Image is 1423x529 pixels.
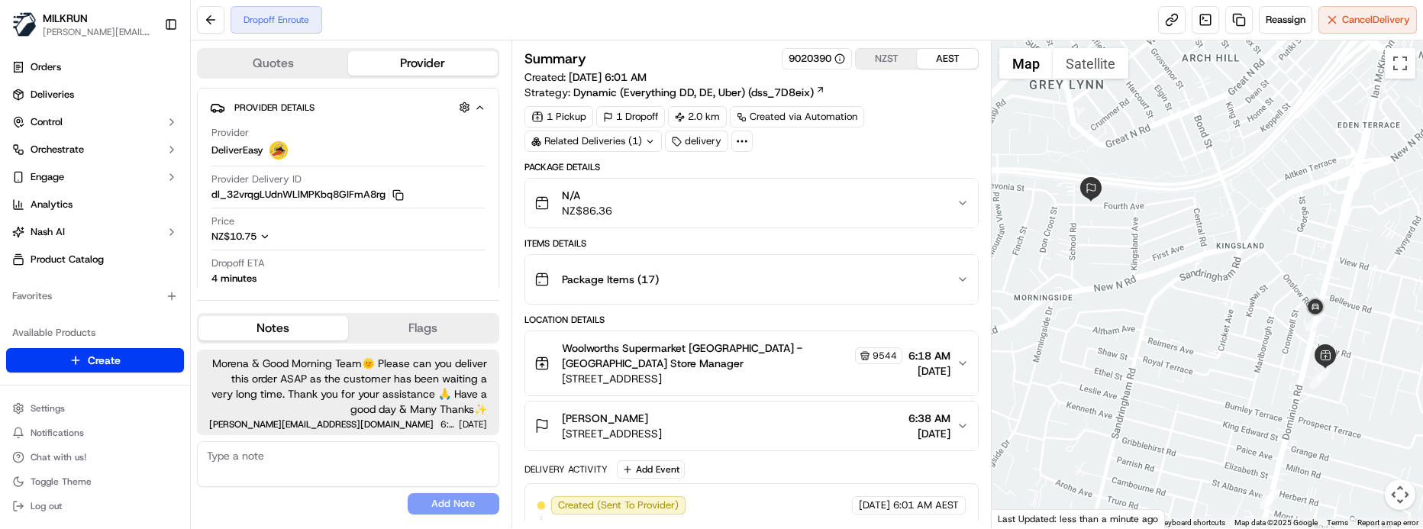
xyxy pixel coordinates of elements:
button: N/ANZ$86.36 [525,179,978,227]
div: Location Details [524,314,979,326]
div: Delivery Activity [524,463,608,476]
button: [PERSON_NAME][STREET_ADDRESS]6:38 AM[DATE] [525,402,978,450]
button: Nash AI [6,220,184,244]
span: Orchestrate [31,143,84,156]
button: Show satellite imagery [1053,48,1128,79]
button: Provider [348,51,498,76]
button: MILKRUNMILKRUN[PERSON_NAME][EMAIL_ADDRESS][DOMAIN_NAME] [6,6,158,43]
span: Reassign [1266,13,1305,27]
button: Chat with us! [6,447,184,468]
span: Morena & Good Morning Team🌞️ Please can you deliver this order ASAP as the customer has been wait... [209,356,487,417]
button: [PERSON_NAME][EMAIL_ADDRESS][DOMAIN_NAME] [43,26,152,38]
span: [PERSON_NAME] [562,411,648,426]
div: 6 [1305,311,1325,331]
span: Product Catalog [31,253,104,266]
button: Woolworths Supermarket [GEOGRAPHIC_DATA] - [GEOGRAPHIC_DATA] Store Manager9544[STREET_ADDRESS]6:1... [525,331,978,395]
span: [DATE] [908,363,950,379]
span: Map data ©2025 Google [1234,518,1318,527]
div: 2.0 km [668,106,727,127]
div: Available Products [6,321,184,345]
span: Package Items ( 17 ) [562,272,659,287]
span: Analytics [31,198,73,211]
span: Chat with us! [31,451,86,463]
span: DeliverEasy [211,144,263,157]
span: Create [88,353,121,368]
button: NZ$10.75 [211,230,346,244]
h3: Summary [524,52,586,66]
span: Provider Details [234,102,315,114]
span: Deliveries [31,88,74,102]
span: Nash AI [31,225,65,239]
div: Package Details [524,161,979,173]
span: Provider Delivery ID [211,173,302,186]
span: Orders [31,60,61,74]
a: Analytics [6,192,184,217]
button: Package Items (17) [525,255,978,304]
span: 6:59 AM [440,420,456,429]
span: [PERSON_NAME][EMAIL_ADDRESS][DOMAIN_NAME] [209,420,434,429]
span: 6:38 AM [908,411,950,426]
button: dl_32vrqgLUdnWLlMPKbq8GIFmA8rg [211,188,404,202]
button: 9020390 [789,52,845,66]
button: Notifications [6,422,184,444]
span: Price [211,215,234,228]
div: Favorites [6,284,184,308]
button: Keyboard shortcuts [1160,518,1225,528]
a: Product Catalog [6,247,184,272]
span: Cancel Delivery [1342,13,1410,27]
div: Strategy: [524,85,825,100]
a: Open this area in Google Maps (opens a new window) [995,508,1046,528]
div: Items Details [524,237,979,250]
span: [STREET_ADDRESS] [562,371,902,386]
a: Deliveries [6,82,184,107]
span: Created (Sent To Provider) [558,498,679,512]
button: MILKRUN [43,11,88,26]
button: Toggle fullscreen view [1385,48,1415,79]
span: Engage [31,170,64,184]
button: Flags [348,316,498,340]
div: 1 Dropoff [596,106,665,127]
button: Create [6,348,184,373]
span: Toggle Theme [31,476,92,488]
button: Notes [198,316,348,340]
img: MILKRUN [12,12,37,37]
img: Google [995,508,1046,528]
span: 6:01 AM AEST [893,498,959,512]
button: Show street map [999,48,1053,79]
button: Log out [6,495,184,517]
span: Dropoff ETA [211,256,265,270]
span: [DATE] [908,426,950,441]
span: [DATE] [859,498,890,512]
span: Log out [31,500,62,512]
span: NZ$10.75 [211,230,257,243]
button: AEST [917,49,978,69]
div: delivery [665,131,728,152]
a: Orders [6,55,184,79]
button: Orchestrate [6,137,184,162]
button: Control [6,110,184,134]
button: CancelDelivery [1318,6,1417,34]
button: Add Event [617,460,685,479]
span: Provider [211,126,249,140]
button: NZST [856,49,917,69]
div: Created via Automation [730,106,864,127]
button: Reassign [1259,6,1312,34]
div: 4 minutes [211,272,257,285]
span: Woolworths Supermarket [GEOGRAPHIC_DATA] - [GEOGRAPHIC_DATA] Store Manager [562,340,852,371]
span: [DATE] [459,420,487,429]
span: 6:18 AM [908,348,950,363]
button: Quotes [198,51,348,76]
button: Toggle Theme [6,471,184,492]
img: delivereasy_logo.png [269,141,288,160]
div: Related Deliveries (1) [524,131,662,152]
span: Settings [31,402,65,414]
span: NZ$86.36 [562,203,612,218]
span: Notifications [31,427,84,439]
span: [STREET_ADDRESS] [562,426,662,441]
span: Created: [524,69,647,85]
button: Map camera controls [1385,479,1415,510]
span: Dynamic (Everything DD, DE, Uber) (dss_7D8eix) [573,85,814,100]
